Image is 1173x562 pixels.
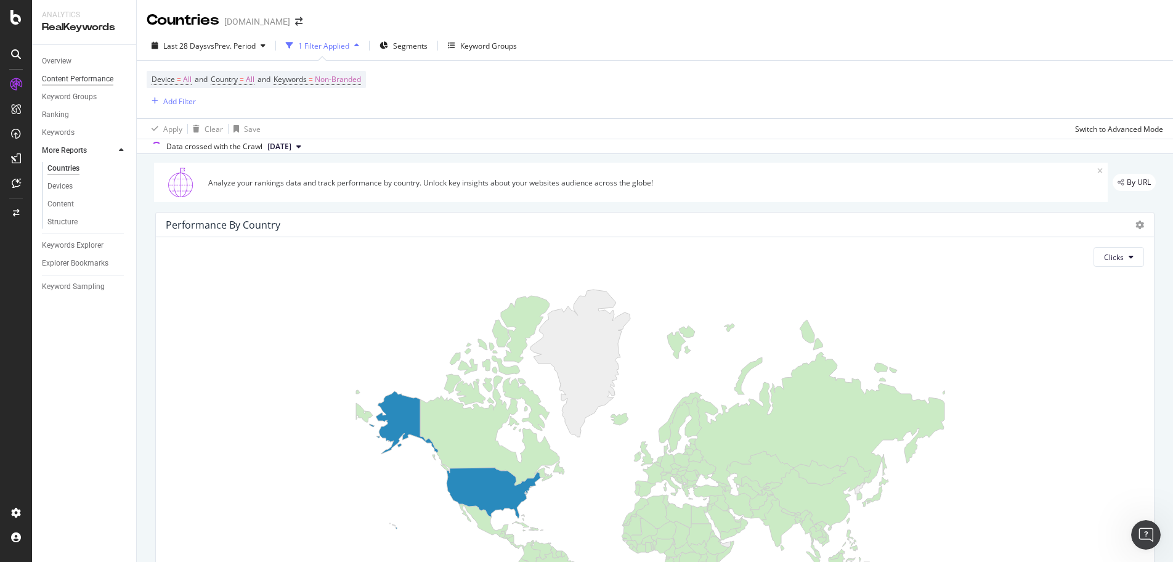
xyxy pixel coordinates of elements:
[42,239,128,252] a: Keywords Explorer
[47,180,73,193] div: Devices
[1075,124,1163,134] div: Switch to Advanced Mode
[42,126,75,139] div: Keywords
[42,108,128,121] a: Ranking
[42,280,128,293] a: Keyword Sampling
[1070,119,1163,139] button: Switch to Advanced Mode
[211,74,238,84] span: Country
[298,41,349,51] div: 1 Filter Applied
[42,73,113,86] div: Content Performance
[246,71,254,88] span: All
[240,74,244,84] span: =
[47,180,128,193] a: Devices
[205,124,223,134] div: Clear
[42,73,128,86] a: Content Performance
[1131,520,1161,550] iframe: Intercom live chat
[188,119,223,139] button: Clear
[163,96,196,107] div: Add Filter
[47,162,128,175] a: Countries
[262,139,306,154] button: [DATE]
[375,36,432,55] button: Segments
[393,41,428,51] span: Segments
[207,41,256,51] span: vs Prev. Period
[47,216,78,229] div: Structure
[274,74,307,84] span: Keywords
[166,219,280,231] div: Performance by country
[152,74,175,84] span: Device
[42,55,71,68] div: Overview
[42,55,128,68] a: Overview
[258,74,270,84] span: and
[42,144,115,157] a: More Reports
[47,162,79,175] div: Countries
[229,119,261,139] button: Save
[42,10,126,20] div: Analytics
[163,41,207,51] span: Last 28 Days
[47,216,128,229] a: Structure
[166,141,262,152] div: Data crossed with the Crawl
[460,41,517,51] div: Keyword Groups
[1113,174,1156,191] div: legacy label
[443,36,522,55] button: Keyword Groups
[42,239,103,252] div: Keywords Explorer
[42,20,126,35] div: RealKeywords
[147,36,270,55] button: Last 28 DaysvsPrev. Period
[147,119,182,139] button: Apply
[267,141,291,152] span: 2025 Sep. 23rd
[195,74,208,84] span: and
[1127,179,1151,186] span: By URL
[42,144,87,157] div: More Reports
[183,71,192,88] span: All
[1104,252,1124,263] span: Clicks
[42,91,97,104] div: Keyword Groups
[42,126,128,139] a: Keywords
[42,257,108,270] div: Explorer Bookmarks
[42,280,105,293] div: Keyword Sampling
[315,71,361,88] span: Non-Branded
[244,124,261,134] div: Save
[47,198,74,211] div: Content
[163,124,182,134] div: Apply
[42,108,69,121] div: Ranking
[147,94,196,108] button: Add Filter
[147,10,219,31] div: Countries
[208,177,1097,188] div: Analyze your rankings data and track performance by country. Unlock key insights about your websi...
[159,168,203,197] img: 1GusSBFZZAnHA7zLEg47bDqG2kt9RcmYEu+aKkSRu3AaxSDZ9X71ELQjEAcnUZcSIrNMcgw9IrD2IJjLV5mxQSv0LGqQkmPZE...
[177,74,181,84] span: =
[42,257,128,270] a: Explorer Bookmarks
[281,36,364,55] button: 1 Filter Applied
[42,91,128,104] a: Keyword Groups
[224,15,290,28] div: [DOMAIN_NAME]
[295,17,302,26] div: arrow-right-arrow-left
[47,198,128,211] a: Content
[309,74,313,84] span: =
[1094,247,1144,267] button: Clicks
